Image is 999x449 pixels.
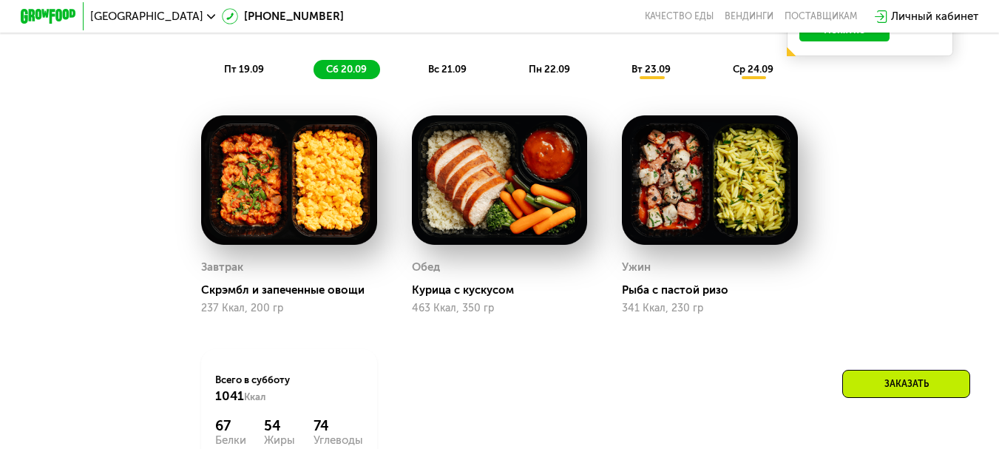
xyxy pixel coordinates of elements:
span: вс 21.09 [428,64,467,75]
a: Вендинги [725,11,773,22]
span: пт 19.09 [224,64,264,75]
span: ср 24.09 [733,64,773,75]
div: 341 Ккал, 230 гр [622,303,798,314]
div: 67 [215,418,246,435]
span: Ккал [244,391,265,402]
span: пн 22.09 [529,64,570,75]
div: Белки [215,435,246,446]
div: Всего в субботу [215,374,363,405]
div: Заказать [842,370,970,398]
div: 237 Ккал, 200 гр [201,303,377,314]
span: 1041 [215,388,244,403]
span: сб 20.09 [326,64,367,75]
div: Обед [412,257,440,277]
div: Ужин [622,257,651,277]
div: Личный кабинет [891,8,978,25]
a: [PHONE_NUMBER] [222,8,344,25]
div: 463 Ккал, 350 гр [412,303,588,314]
div: 54 [264,418,295,435]
div: Углеводы [314,435,363,446]
div: Курица с кускусом [412,283,599,297]
a: Качество еды [645,11,714,22]
div: Жиры [264,435,295,446]
div: Рыба с пастой ризо [622,283,809,297]
div: Скрэмбл и запеченные овощи [201,283,388,297]
div: Завтрак [201,257,243,277]
span: вт 23.09 [631,64,671,75]
span: [GEOGRAPHIC_DATA] [90,11,203,22]
div: 74 [314,418,363,435]
div: поставщикам [785,11,857,22]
